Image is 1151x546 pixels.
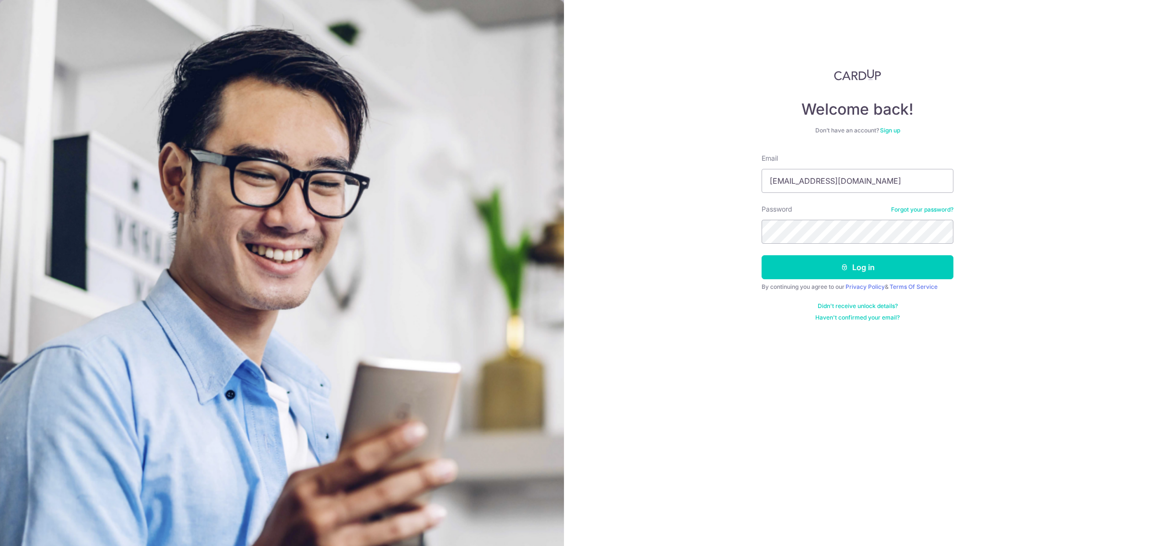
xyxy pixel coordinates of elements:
[834,69,881,81] img: CardUp Logo
[762,255,953,279] button: Log in
[815,314,900,321] a: Haven't confirmed your email?
[762,100,953,119] h4: Welcome back!
[762,204,792,214] label: Password
[762,283,953,291] div: By continuing you agree to our &
[762,154,778,163] label: Email
[818,302,898,310] a: Didn't receive unlock details?
[880,127,900,134] a: Sign up
[890,283,938,290] a: Terms Of Service
[762,169,953,193] input: Enter your Email
[846,283,885,290] a: Privacy Policy
[762,127,953,134] div: Don’t have an account?
[891,206,953,214] a: Forgot your password?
